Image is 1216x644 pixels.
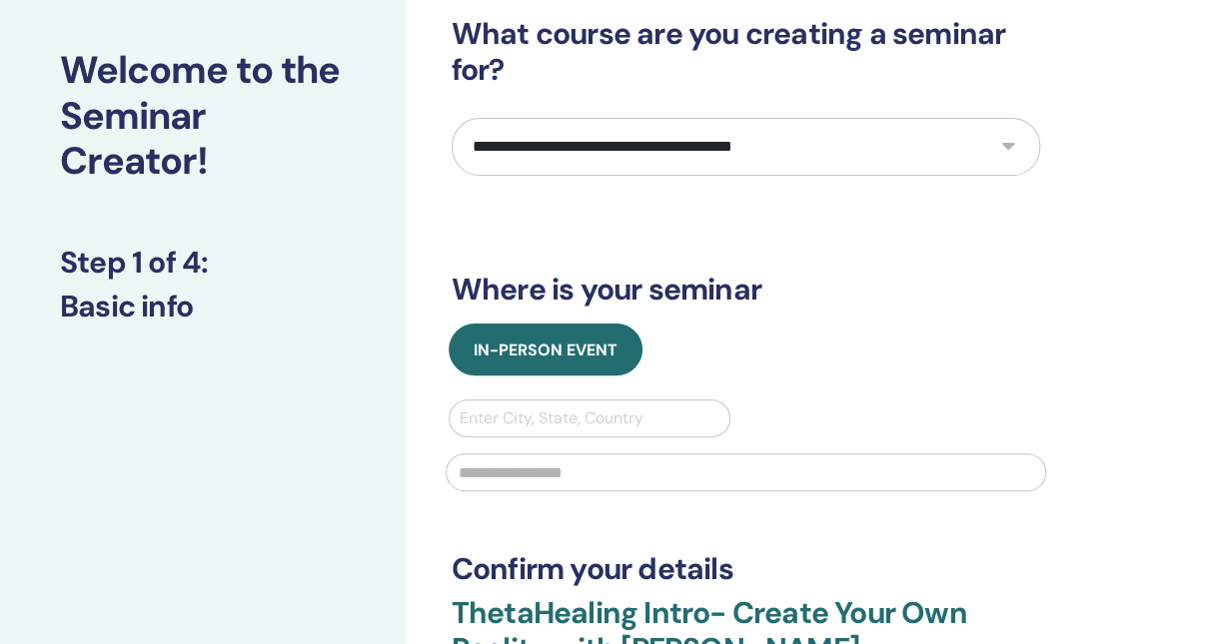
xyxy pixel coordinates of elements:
h3: Confirm your details [452,551,1040,587]
h3: Step 1 of 4 : [60,245,346,281]
button: In-Person Event [449,323,642,375]
span: In-Person Event [474,339,617,360]
h3: Basic info [60,289,346,324]
h2: Welcome to the Seminar Creator! [60,48,346,185]
h3: Where is your seminar [452,272,1040,308]
h3: What course are you creating a seminar for? [452,16,1040,88]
